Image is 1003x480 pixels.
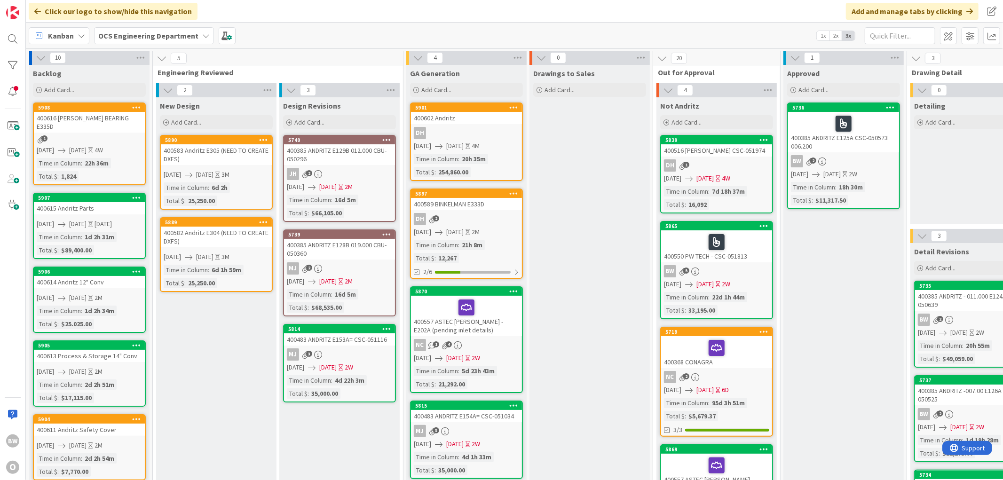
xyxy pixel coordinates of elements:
[661,265,772,277] div: BW
[59,171,79,181] div: 1,824
[38,104,145,111] div: 5908
[446,353,464,363] span: [DATE]
[788,103,899,112] div: 5736
[34,341,145,350] div: 5905
[410,102,523,181] a: 5901400602 AndritzDH[DATE][DATE]4MTime in Column:20h 35mTotal $:254,860.00
[332,195,358,205] div: 16d 5m
[661,136,772,144] div: 5839
[414,141,431,151] span: [DATE]
[410,189,523,279] a: 5897400589 BINKELMAN E333DDH[DATE][DATE]2MTime in Column:21h 8mTotal $:12,2672/6
[791,182,835,192] div: Time in Column
[835,182,837,192] span: :
[962,340,964,351] span: :
[283,324,396,402] a: 5814400483 ANDRITZ E153A= CSC-051116MJ[DATE][DATE]2WTime in Column:4d 22h 3mTotal $:35,000.00
[458,154,459,164] span: :
[309,302,344,313] div: $68,535.00
[414,227,431,237] span: [DATE]
[664,411,685,421] div: Total $
[472,353,480,363] div: 2W
[665,137,772,143] div: 5839
[196,252,213,262] span: [DATE]
[171,118,201,126] span: Add Card...
[287,289,331,299] div: Time in Column
[411,401,522,422] div: 5815400483 ANDRITZ E154A= CSC-051034
[287,276,304,286] span: [DATE]
[95,367,103,377] div: 2M
[34,268,145,276] div: 5906
[294,118,324,126] span: Add Card...
[161,136,272,144] div: 5890
[44,86,74,94] span: Add Card...
[34,202,145,214] div: 400615 Andritz Parts
[37,145,54,155] span: [DATE]
[411,410,522,422] div: 400483 ANDRITZ E154A= CSC-051034
[34,276,145,288] div: 400614 Andritz 12" Conv
[37,319,57,329] div: Total $
[664,385,681,395] span: [DATE]
[683,162,689,168] span: 1
[415,190,522,197] div: 5897
[69,293,87,303] span: [DATE]
[414,379,434,389] div: Total $
[98,31,198,40] b: OCS Engineering Department
[664,265,676,277] div: BW
[661,159,772,172] div: DH
[660,135,773,213] a: 5839400516 [PERSON_NAME] CSC-051974DH[DATE][DATE]4WTime in Column:7d 18h 37mTotal $:16,092
[664,186,708,197] div: Time in Column
[950,328,968,338] span: [DATE]
[918,340,962,351] div: Time in Column
[186,196,217,206] div: 25,250.00
[287,262,299,275] div: MJ
[664,398,708,408] div: Time in Column
[160,135,273,210] a: 5890400583 Andritz E305 (NEED TO CREATE DXFS)[DATE][DATE]3MTime in Column:6d 2hTotal $:25,250.00
[37,158,81,168] div: Time in Column
[331,375,332,386] span: :
[434,167,436,177] span: :
[940,354,975,364] div: $49,059.00
[41,135,47,142] span: 1
[446,227,464,237] span: [DATE]
[434,379,436,389] span: :
[661,222,772,230] div: 5865
[284,239,395,260] div: 400385 ANDRITZ E128B 019.000 CBU- 050360
[411,296,522,336] div: 400557 ASTEC [PERSON_NAME] - E202A (pending inlet details)
[33,267,146,333] a: 5906400614 Andritz 12" Conv[DATE][DATE]2MTime in Column:1d 2h 34mTotal $:$25.025.00
[415,104,522,111] div: 5901
[459,240,485,250] div: 21h 8m
[57,171,59,181] span: :
[685,411,686,421] span: :
[708,398,710,408] span: :
[964,340,992,351] div: 20h 55m
[283,135,396,222] a: 5740400385 ANDRITZ E129B 012.000 CBU- 050296JH[DATE][DATE]2MTime in Column:16d 5mTotal $:$66,105.00
[411,189,522,210] div: 5897400589 BINKELMAN E333D
[671,118,702,126] span: Add Card...
[660,221,773,319] a: 5865400550 PW TECH - CSC-051813BW[DATE][DATE]2WTime in Column:22d 1h 44mTotal $:33,195.00
[287,182,304,192] span: [DATE]
[925,264,956,272] span: Add Card...
[319,182,337,192] span: [DATE]
[433,215,439,221] span: 2
[685,199,686,210] span: :
[284,325,395,346] div: 5814400483 ANDRITZ E153A= CSC-051116
[284,144,395,165] div: 400385 ANDRITZ E129B 012.000 CBU- 050296
[164,170,181,180] span: [DATE]
[696,173,714,183] span: [DATE]
[283,229,396,316] a: 5739400385 ANDRITZ E128B 019.000 CBU- 050360MJ[DATE][DATE]2MTime in Column:16d 5mTotal $:$68,535.00
[34,194,145,202] div: 5907
[918,328,935,338] span: [DATE]
[208,265,209,275] span: :
[82,158,111,168] div: 22h 36m
[664,199,685,210] div: Total $
[459,154,488,164] div: 20h 35m
[685,305,686,315] span: :
[918,354,939,364] div: Total $
[287,168,299,180] div: JH
[287,195,331,205] div: Time in Column
[331,289,332,299] span: :
[37,367,54,377] span: [DATE]
[686,305,718,315] div: 33,195.00
[434,253,436,263] span: :
[37,171,57,181] div: Total $
[308,302,309,313] span: :
[788,155,899,167] div: BW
